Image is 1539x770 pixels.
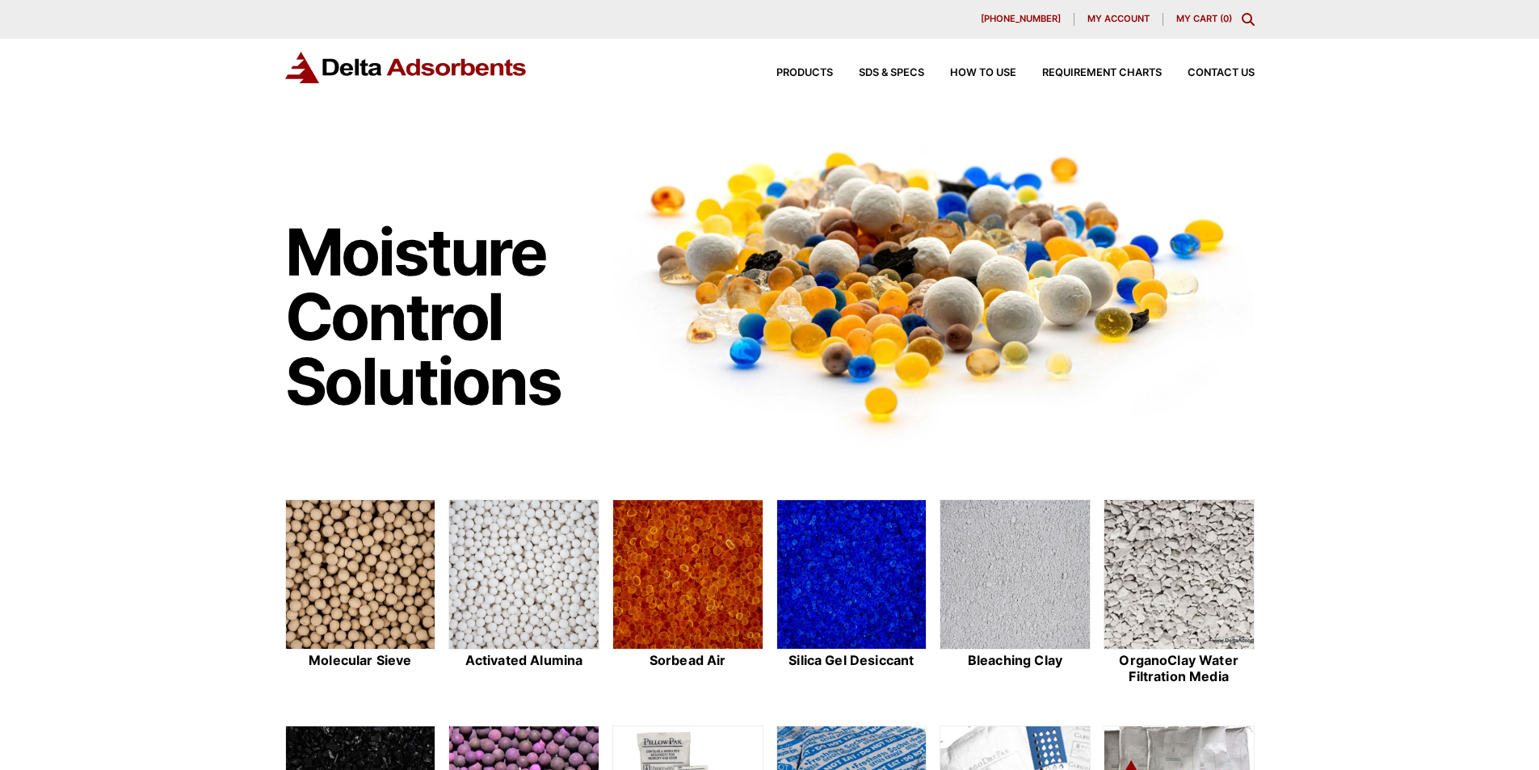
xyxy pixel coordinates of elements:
[950,68,1016,78] span: How to Use
[285,220,597,414] h1: Moisture Control Solutions
[1162,68,1255,78] a: Contact Us
[612,122,1255,448] img: Image
[448,653,599,668] h2: Activated Alumina
[751,68,833,78] a: Products
[285,653,436,668] h2: Molecular Sieve
[776,68,833,78] span: Products
[1104,653,1255,684] h2: OrganoClay Water Filtration Media
[1223,13,1229,24] span: 0
[981,15,1061,23] span: [PHONE_NUMBER]
[612,499,763,687] a: Sorbead Air
[1016,68,1162,78] a: Requirement Charts
[940,653,1091,668] h2: Bleaching Clay
[776,653,927,668] h2: Silica Gel Desiccant
[1188,68,1255,78] span: Contact Us
[924,68,1016,78] a: How to Use
[1104,499,1255,687] a: OrganoClay Water Filtration Media
[833,68,924,78] a: SDS & SPECS
[285,52,528,83] img: Delta Adsorbents
[776,499,927,687] a: Silica Gel Desiccant
[1176,13,1232,24] a: My Cart (0)
[1242,13,1255,26] div: Toggle Modal Content
[968,13,1074,26] a: [PHONE_NUMBER]
[448,499,599,687] a: Activated Alumina
[285,499,436,687] a: Molecular Sieve
[940,499,1091,687] a: Bleaching Clay
[1042,68,1162,78] span: Requirement Charts
[859,68,924,78] span: SDS & SPECS
[1087,15,1150,23] span: My account
[1074,13,1163,26] a: My account
[612,653,763,668] h2: Sorbead Air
